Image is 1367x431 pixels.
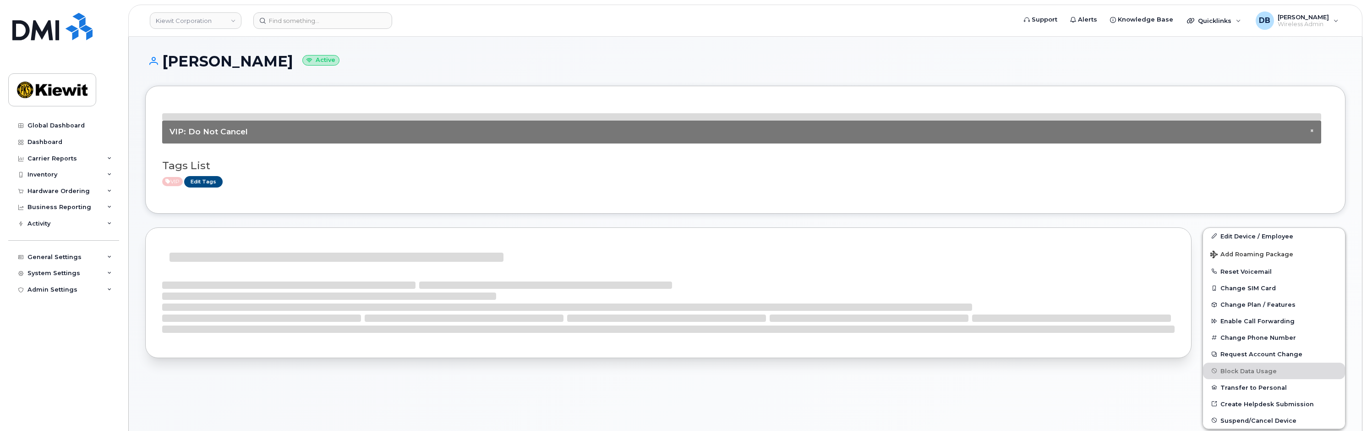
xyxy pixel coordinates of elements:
[162,177,183,186] span: Active
[1220,318,1295,325] span: Enable Call Forwarding
[1203,379,1345,396] button: Transfer to Personal
[1203,346,1345,362] button: Request Account Change
[145,53,1345,69] h1: [PERSON_NAME]
[184,176,223,188] a: Edit Tags
[1203,263,1345,280] button: Reset Voicemail
[1203,228,1345,244] a: Edit Device / Employee
[1310,127,1314,134] span: ×
[1203,244,1345,263] button: Add Roaming Package
[1203,329,1345,346] button: Change Phone Number
[1203,363,1345,379] button: Block Data Usage
[1203,412,1345,429] button: Suspend/Cancel Device
[1203,280,1345,296] button: Change SIM Card
[1203,396,1345,412] a: Create Helpdesk Submission
[1210,251,1293,260] span: Add Roaming Package
[162,160,1329,171] h3: Tags List
[1220,301,1296,308] span: Change Plan / Features
[1310,128,1314,134] button: Close
[1203,296,1345,313] button: Change Plan / Features
[170,127,248,136] span: VIP: Do Not Cancel
[1203,313,1345,329] button: Enable Call Forwarding
[302,55,339,66] small: Active
[1220,417,1296,424] span: Suspend/Cancel Device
